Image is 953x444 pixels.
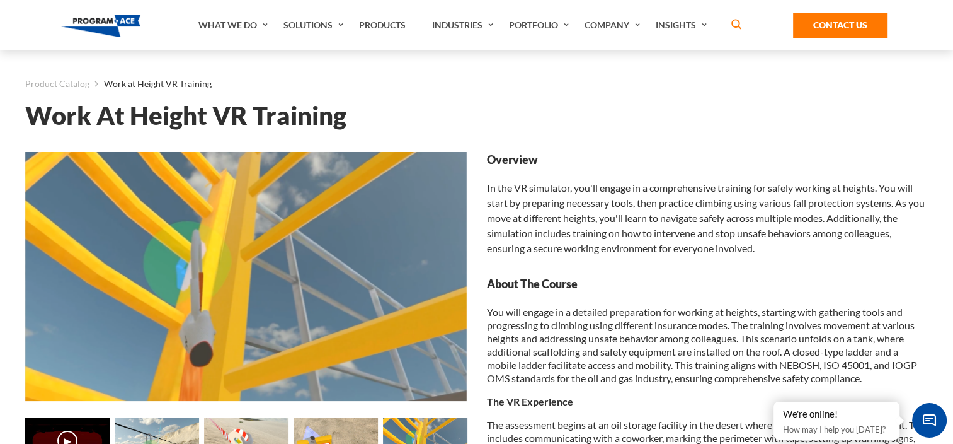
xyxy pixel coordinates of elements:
[25,76,928,92] nav: breadcrumb
[487,152,928,168] strong: Overview
[487,152,928,256] div: In the VR simulator, you'll engage in a comprehensive training for safely working at heights. You...
[487,276,928,292] strong: About The Course
[25,76,89,92] a: Product Catalog
[793,13,887,38] a: Contact Us
[487,395,928,408] p: The VR Experience
[783,422,890,437] p: How may I help you [DATE]?
[912,403,947,438] span: Chat Widget
[25,105,928,127] h1: Work At Height VR Training
[25,152,467,400] img: Work at Height VR Training - Preview 4
[61,15,141,37] img: Program-Ace
[783,408,890,421] div: We're online!
[487,305,928,385] p: You will engage in a detailed preparation for working at heights, starting with gathering tools a...
[89,76,212,92] li: Work at Height VR Training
